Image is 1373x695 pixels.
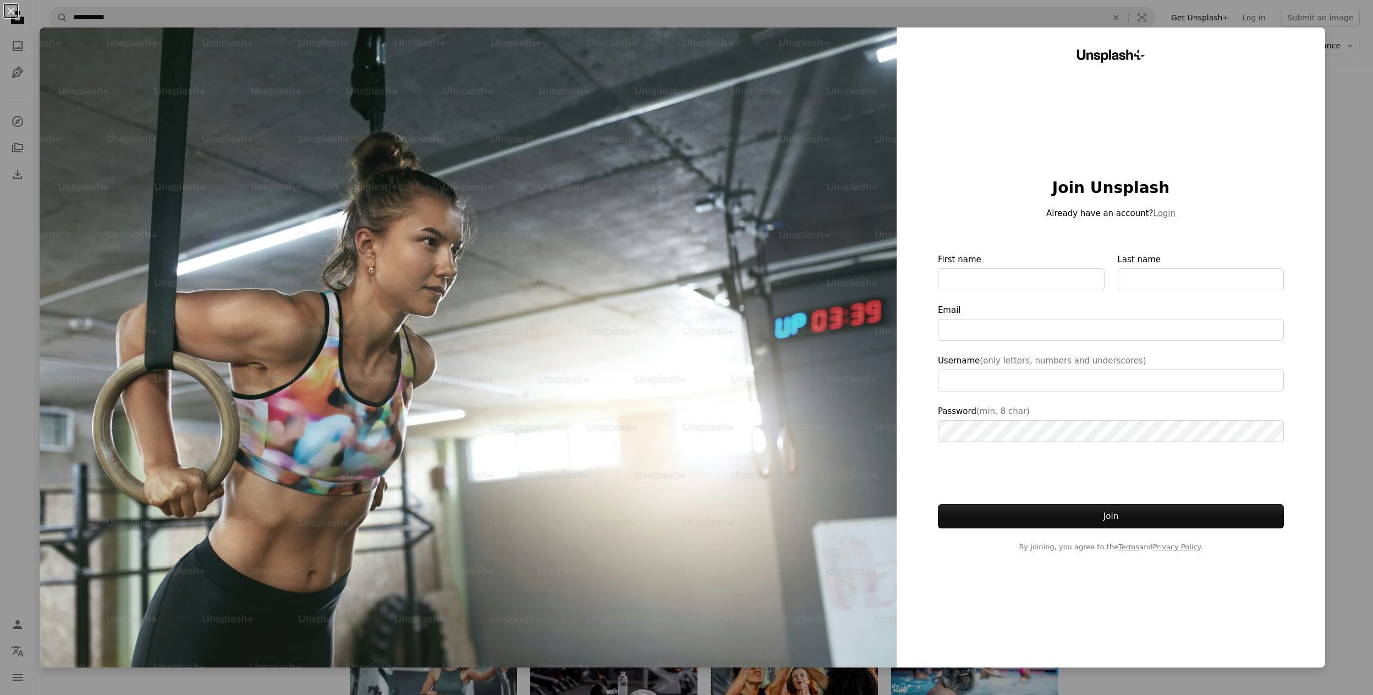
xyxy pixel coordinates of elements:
span: By joining, you agree to the and . [938,542,1284,553]
input: Last name [1118,268,1284,290]
input: Username(only letters, numbers and underscores) [938,369,1284,391]
label: Last name [1118,253,1284,290]
a: Privacy Policy [1153,543,1201,551]
input: First name [938,268,1105,290]
p: Already have an account? [938,207,1284,220]
button: Join [938,504,1284,528]
h1: Join Unsplash [938,178,1284,198]
a: Terms [1118,543,1139,551]
label: Password [938,405,1284,442]
label: Email [938,304,1284,341]
input: Password(min. 8 char) [938,420,1284,442]
label: Username [938,354,1284,391]
span: (min. 8 char) [976,406,1030,416]
span: (only letters, numbers and underscores) [980,356,1146,366]
input: Email [938,319,1284,341]
label: First name [938,253,1105,290]
button: Login [1154,207,1176,220]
